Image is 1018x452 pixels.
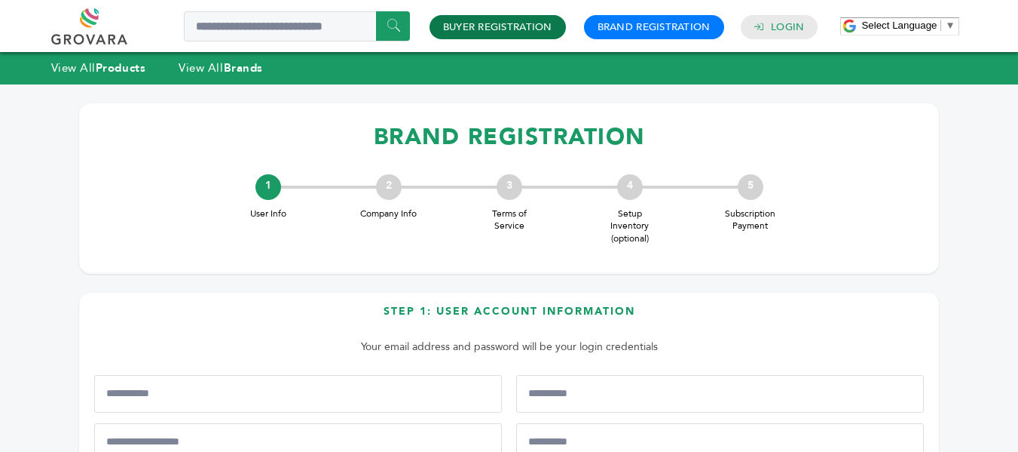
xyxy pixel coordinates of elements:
span: ​ [940,20,941,31]
strong: Products [96,60,145,75]
input: Last Name* [516,375,924,413]
input: First Name* [94,375,502,413]
div: 1 [255,174,281,200]
h1: BRAND REGISTRATION [94,115,924,159]
strong: Brands [224,60,263,75]
div: 5 [738,174,763,200]
span: Company Info [359,208,419,220]
span: Subscription Payment [720,208,781,233]
span: Setup Inventory (optional) [600,208,660,245]
span: User Info [238,208,298,220]
h3: Step 1: User Account Information [94,304,924,331]
a: View AllBrands [179,60,263,75]
div: 4 [617,174,643,200]
a: Buyer Registration [443,20,552,34]
a: Brand Registration [598,20,711,34]
a: Login [771,20,804,34]
input: Search a product or brand... [184,11,410,42]
p: Your email address and password will be your login credentials [102,338,916,356]
span: ▼ [945,20,955,31]
a: View AllProducts [51,60,146,75]
div: 3 [497,174,522,200]
a: Select Language​ [861,20,955,31]
span: Terms of Service [479,208,540,233]
div: 2 [376,174,402,200]
span: Select Language [861,20,937,31]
